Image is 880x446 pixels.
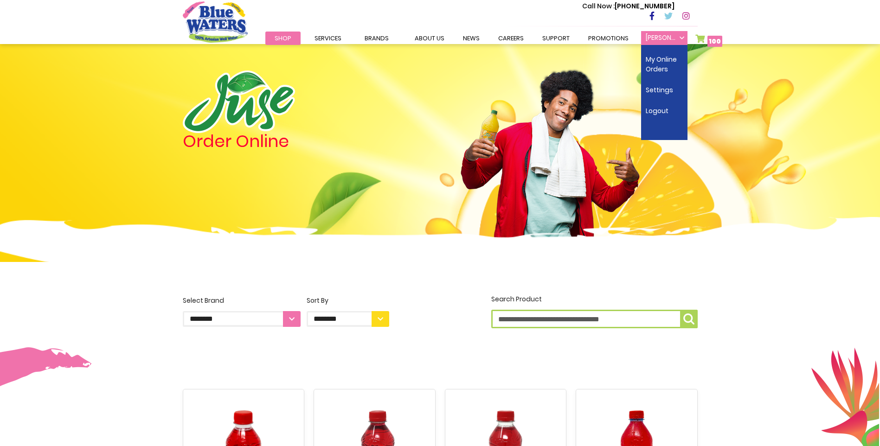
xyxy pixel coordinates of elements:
p: [PHONE_NUMBER] [582,1,674,11]
a: store logo [183,1,248,42]
span: 100 [709,37,721,46]
span: Shop [275,34,291,43]
label: Select Brand [183,296,301,327]
label: Search Product [491,294,698,328]
img: man.png [460,53,641,252]
input: Search Product [491,310,698,328]
div: Sort By [307,296,389,306]
span: Brands [365,34,389,43]
img: search-icon.png [683,313,694,325]
a: about us [405,32,454,45]
a: My Online Orders [641,51,687,77]
a: careers [489,32,533,45]
select: Sort By [307,311,389,327]
a: 100 [695,34,723,48]
a: Settings [641,82,687,98]
a: Logout [641,103,687,119]
a: support [533,32,579,45]
a: Promotions [579,32,638,45]
a: News [454,32,489,45]
button: Search Product [680,310,698,328]
h4: Order Online [183,133,389,150]
select: Select Brand [183,311,301,327]
a: [PERSON_NAME] [641,31,687,45]
span: Call Now : [582,1,615,11]
span: Services [315,34,341,43]
img: logo [183,70,295,133]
